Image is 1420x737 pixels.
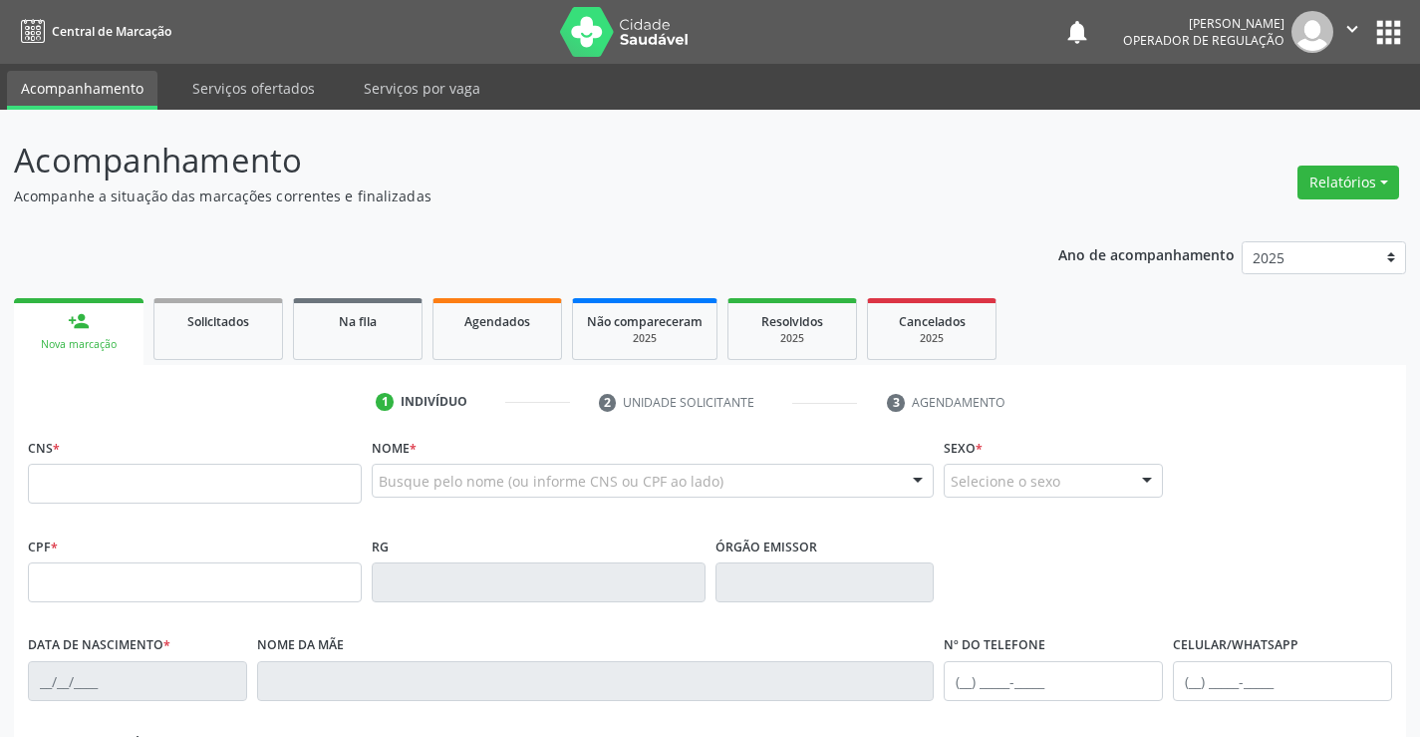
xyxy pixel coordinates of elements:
button: notifications [1063,18,1091,46]
label: Nome da mãe [257,630,344,661]
a: Central de Marcação [14,15,171,48]
div: [PERSON_NAME] [1123,15,1284,32]
div: person_add [68,310,90,332]
label: Data de nascimento [28,630,170,661]
img: img [1291,11,1333,53]
label: CPF [28,532,58,562]
span: Agendados [464,313,530,330]
button:  [1333,11,1371,53]
span: Na fila [339,313,377,330]
span: Não compareceram [587,313,703,330]
div: 2025 [587,331,703,346]
span: Cancelados [899,313,966,330]
label: Nº do Telefone [944,630,1045,661]
input: (__) _____-_____ [1173,661,1392,701]
a: Acompanhamento [7,71,157,110]
div: 2025 [742,331,842,346]
input: (__) _____-_____ [944,661,1163,701]
button: Relatórios [1297,166,1399,199]
div: Nova marcação [28,337,130,352]
label: Sexo [944,433,983,464]
label: Órgão emissor [715,532,817,562]
div: 1 [376,393,394,411]
button: apps [1371,15,1406,50]
div: 2025 [882,331,982,346]
label: RG [372,532,389,562]
a: Serviços ofertados [178,71,329,106]
span: Solicitados [187,313,249,330]
input: __/__/____ [28,661,247,701]
span: Selecione o sexo [951,471,1060,492]
label: Celular/WhatsApp [1173,630,1298,661]
span: Resolvidos [761,313,823,330]
i:  [1341,18,1363,40]
p: Acompanhamento [14,136,989,185]
span: Central de Marcação [52,23,171,40]
label: Nome [372,433,417,464]
span: Operador de regulação [1123,32,1284,49]
p: Acompanhe a situação das marcações correntes e finalizadas [14,185,989,206]
label: CNS [28,433,60,464]
p: Ano de acompanhamento [1058,241,1235,266]
span: Busque pelo nome (ou informe CNS ou CPF ao lado) [379,471,723,492]
div: Indivíduo [401,393,467,411]
a: Serviços por vaga [350,71,494,106]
